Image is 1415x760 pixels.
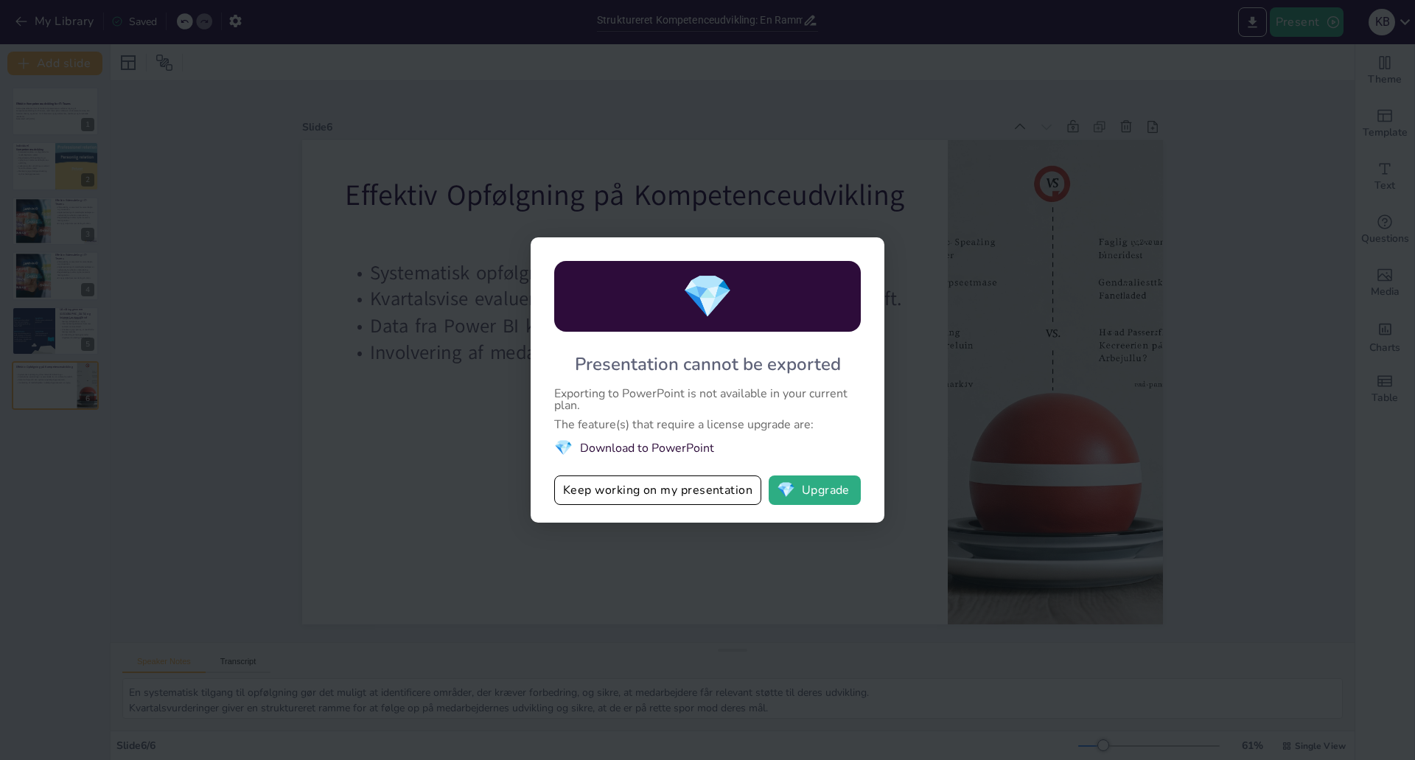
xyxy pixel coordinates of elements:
[682,268,733,325] span: diamond
[554,438,573,458] span: diamond
[554,475,761,505] button: Keep working on my presentation
[554,419,861,430] div: The feature(s) that require a license upgrade are:
[554,438,861,458] li: Download to PowerPoint
[769,475,861,505] button: diamondUpgrade
[554,388,861,411] div: Exporting to PowerPoint is not available in your current plan.
[777,483,795,498] span: diamond
[575,352,841,376] div: Presentation cannot be exported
